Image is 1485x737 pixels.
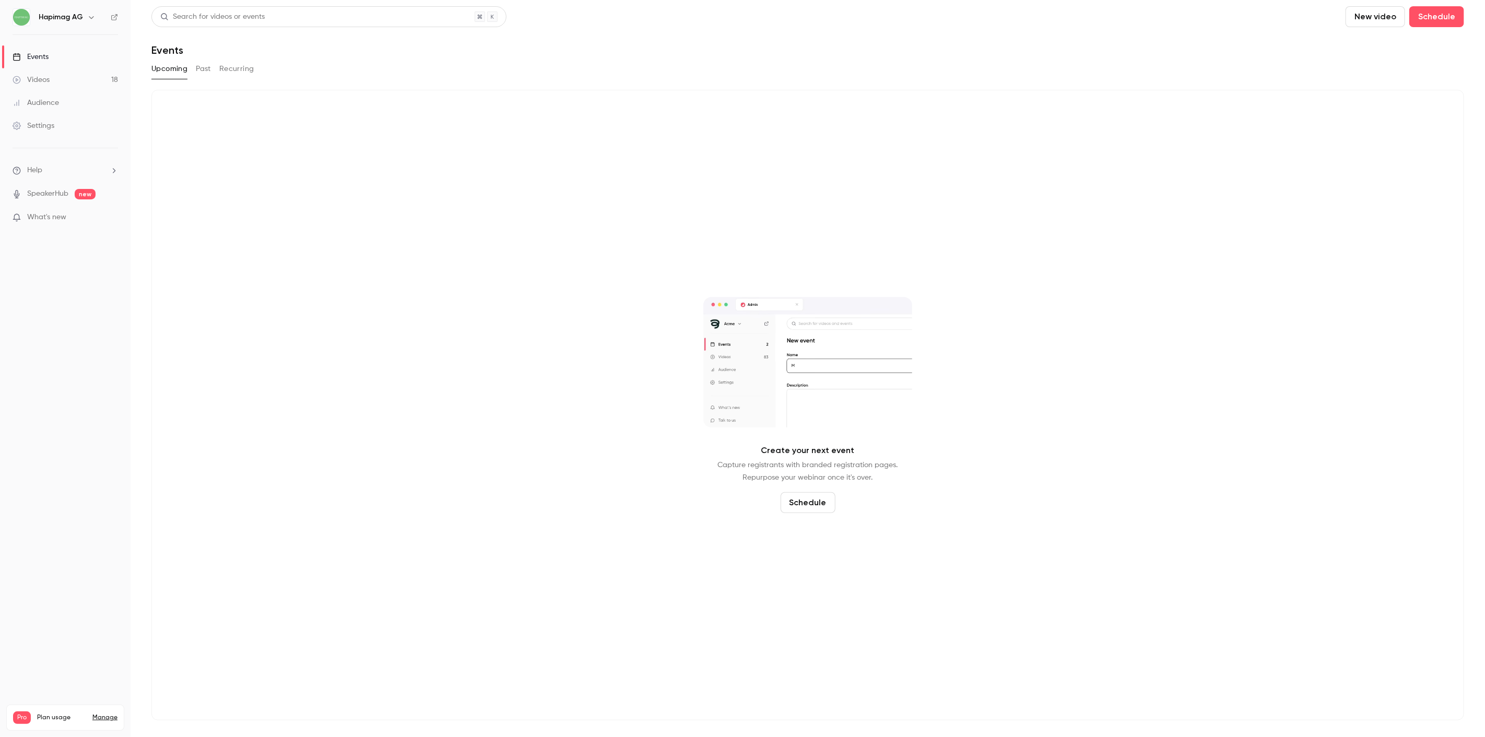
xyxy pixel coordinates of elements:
div: Videos [13,75,50,85]
button: Upcoming [151,61,187,77]
div: Search for videos or events [160,11,265,22]
p: Create your next event [761,444,855,457]
span: Pro [13,711,31,724]
div: Audience [13,98,59,108]
li: help-dropdown-opener [13,165,118,176]
h1: Events [151,44,183,56]
h6: Hapimag AG [39,12,83,22]
iframe: Noticeable Trigger [105,213,118,222]
p: Capture registrants with branded registration pages. Repurpose your webinar once it's over. [718,459,898,484]
img: Hapimag AG [13,9,30,26]
button: Past [196,61,211,77]
button: Recurring [219,61,254,77]
button: Schedule [1409,6,1464,27]
span: Plan usage [37,714,86,722]
button: New video [1346,6,1405,27]
span: What's new [27,212,66,223]
a: SpeakerHub [27,188,68,199]
span: Help [27,165,42,176]
div: Settings [13,121,54,131]
span: new [75,189,96,199]
div: Events [13,52,49,62]
button: Schedule [781,492,835,513]
a: Manage [92,714,117,722]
